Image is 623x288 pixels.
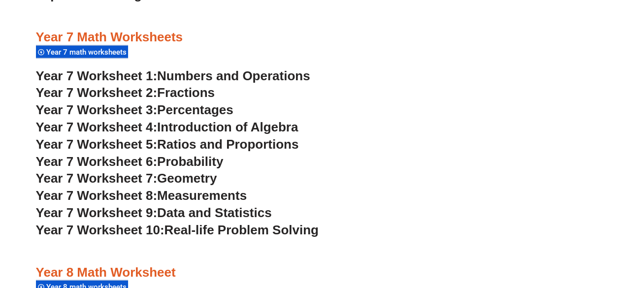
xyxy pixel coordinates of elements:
[157,137,298,152] span: Ratios and Proportions
[157,68,310,83] span: Numbers and Operations
[36,45,128,59] div: Year 7 math worksheets
[36,205,158,220] span: Year 7 Worksheet 9:
[36,29,588,46] h3: Year 7 Math Worksheets
[157,102,233,117] span: Percentages
[36,68,310,83] a: Year 7 Worksheet 1:Numbers and Operations
[36,188,158,203] span: Year 7 Worksheet 8:
[459,177,623,288] iframe: Chat Widget
[36,120,298,134] a: Year 7 Worksheet 4:Introduction of Algebra
[36,68,158,83] span: Year 7 Worksheet 1:
[157,120,298,134] span: Introduction of Algebra
[36,188,247,203] a: Year 7 Worksheet 8:Measurements
[36,223,164,237] span: Year 7 Worksheet 10:
[157,85,215,100] span: Fractions
[157,205,272,220] span: Data and Statistics
[36,120,158,134] span: Year 7 Worksheet 4:
[36,205,272,220] a: Year 7 Worksheet 9:Data and Statistics
[36,223,319,237] a: Year 7 Worksheet 10:Real-life Problem Solving
[36,264,588,281] h3: Year 8 Math Worksheet
[36,137,158,152] span: Year 7 Worksheet 5:
[36,85,215,100] a: Year 7 Worksheet 2:Fractions
[36,137,299,152] a: Year 7 Worksheet 5:Ratios and Proportions
[36,171,217,186] a: Year 7 Worksheet 7:Geometry
[157,171,217,186] span: Geometry
[164,223,318,237] span: Real-life Problem Solving
[36,85,158,100] span: Year 7 Worksheet 2:
[36,154,158,169] span: Year 7 Worksheet 6:
[36,102,158,117] span: Year 7 Worksheet 3:
[46,48,130,57] span: Year 7 math worksheets
[36,154,224,169] a: Year 7 Worksheet 6:Probability
[36,171,158,186] span: Year 7 Worksheet 7:
[36,102,233,117] a: Year 7 Worksheet 3:Percentages
[157,188,247,203] span: Measurements
[157,154,223,169] span: Probability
